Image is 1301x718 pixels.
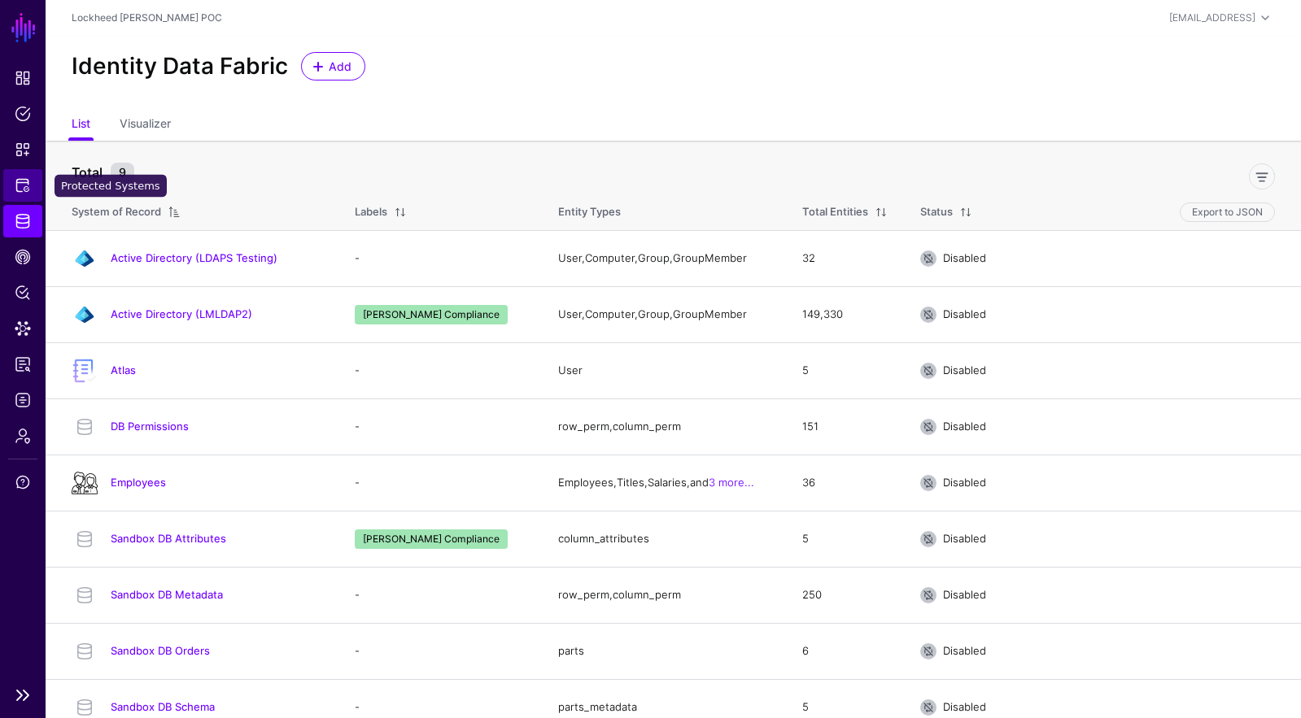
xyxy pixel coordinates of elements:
span: Logs [15,392,31,408]
span: Disabled [943,363,986,376]
span: CAEP Hub [15,249,31,265]
div: [EMAIL_ADDRESS] [1169,11,1255,25]
td: 5 [786,342,904,398]
button: Export to JSON [1180,202,1275,222]
a: Snippets [3,133,42,166]
strong: Total [72,164,103,181]
span: Disabled [943,420,986,433]
a: Add [301,52,365,81]
td: - [338,398,542,455]
td: 32 [786,230,904,286]
div: Status [920,204,953,220]
td: User, Computer, Group, GroupMember [542,230,786,286]
div: Protected Systems [55,175,167,198]
td: 250 [786,567,904,623]
a: List [72,110,90,141]
span: Data Lens [15,320,31,337]
img: svg+xml;base64,PHN2ZyB3aWR0aD0iNjQiIGhlaWdodD0iNjQiIHZpZXdCb3g9IjAgMCA2NCA2NCIgZmlsbD0ibm9uZSIgeG... [72,246,98,272]
a: Dashboard [3,62,42,94]
a: Employees [111,476,166,489]
div: Labels [355,204,387,220]
td: parts [542,623,786,679]
div: System of Record [72,204,161,220]
span: [PERSON_NAME] Compliance [355,529,508,549]
span: Support [15,474,31,490]
span: Disabled [943,644,986,657]
a: Sandbox DB Orders [111,644,210,657]
span: Disabled [943,532,986,545]
span: Admin [15,428,31,444]
a: Atlas [111,363,136,376]
td: User, Computer, Group, GroupMember [542,286,786,342]
td: - [338,567,542,623]
td: - [338,342,542,398]
span: Disabled [943,588,986,601]
a: Policy Lens [3,276,42,309]
span: Entity Types [558,205,621,218]
span: [PERSON_NAME] Compliance [355,305,508,324]
td: 149,330 [786,286,904,342]
span: Snippets [15,141,31,158]
span: Disabled [943,251,986,264]
span: Disabled [943,700,986,713]
span: Add [327,58,354,75]
img: svg+xml;base64,PHN2ZyB3aWR0aD0iNTEyIiBoZWlnaHQ9IjUxMiIgdmlld0JveD0iMCAwIDUxMiA1MTIiIGZpbGw9Im5vbm... [72,470,98,496]
td: 151 [786,398,904,455]
span: Protected Systems [15,177,31,194]
a: Sandbox DB Metadata [111,588,223,601]
td: 36 [786,455,904,511]
a: Identity Data Fabric [3,205,42,237]
a: Active Directory (LDAPS Testing) [111,251,277,264]
img: svg+xml;base64,PHN2ZyB3aWR0aD0iMjI1IiBoZWlnaHQ9IjIyNSIgdmlld0JveD0iMCAwIDIyNSAyMjUiIGZpbGw9Im5vbm... [72,358,98,384]
a: Sandbox DB Attributes [111,532,226,545]
a: 3 more... [709,476,754,489]
a: Protected Systems [3,169,42,202]
td: - [338,623,542,679]
a: SGNL [10,10,37,46]
a: Policies [3,98,42,130]
a: Sandbox DB Schema [111,700,215,713]
span: Dashboard [15,70,31,86]
span: Disabled [943,307,986,320]
img: svg+xml;base64,PHN2ZyB3aWR0aD0iNjQiIGhlaWdodD0iNjQiIHZpZXdCb3g9IjAgMCA2NCA2NCIgZmlsbD0ibm9uZSIgeG... [72,302,98,328]
div: Total Entities [802,204,868,220]
a: Active Directory (LMLDAP2) [111,307,252,320]
a: Data Lens [3,312,42,345]
td: column_attributes [542,511,786,567]
span: Policies [15,106,31,122]
td: row_perm, column_perm [542,398,786,455]
a: Visualizer [120,110,171,141]
span: Identity Data Fabric [15,213,31,229]
span: Disabled [943,476,986,489]
a: Admin [3,420,42,452]
td: row_perm, column_perm [542,567,786,623]
a: Reports [3,348,42,381]
td: - [338,455,542,511]
td: - [338,230,542,286]
small: 9 [111,163,134,182]
a: Lockheed [PERSON_NAME] POC [72,11,222,24]
span: Reports [15,356,31,372]
td: 6 [786,623,904,679]
td: User [542,342,786,398]
h2: Identity Data Fabric [72,53,288,81]
td: 5 [786,511,904,567]
a: DB Permissions [111,420,189,433]
td: Employees, Titles, Salaries, and [542,455,786,511]
a: Logs [3,384,42,416]
a: CAEP Hub [3,241,42,273]
span: Policy Lens [15,285,31,301]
